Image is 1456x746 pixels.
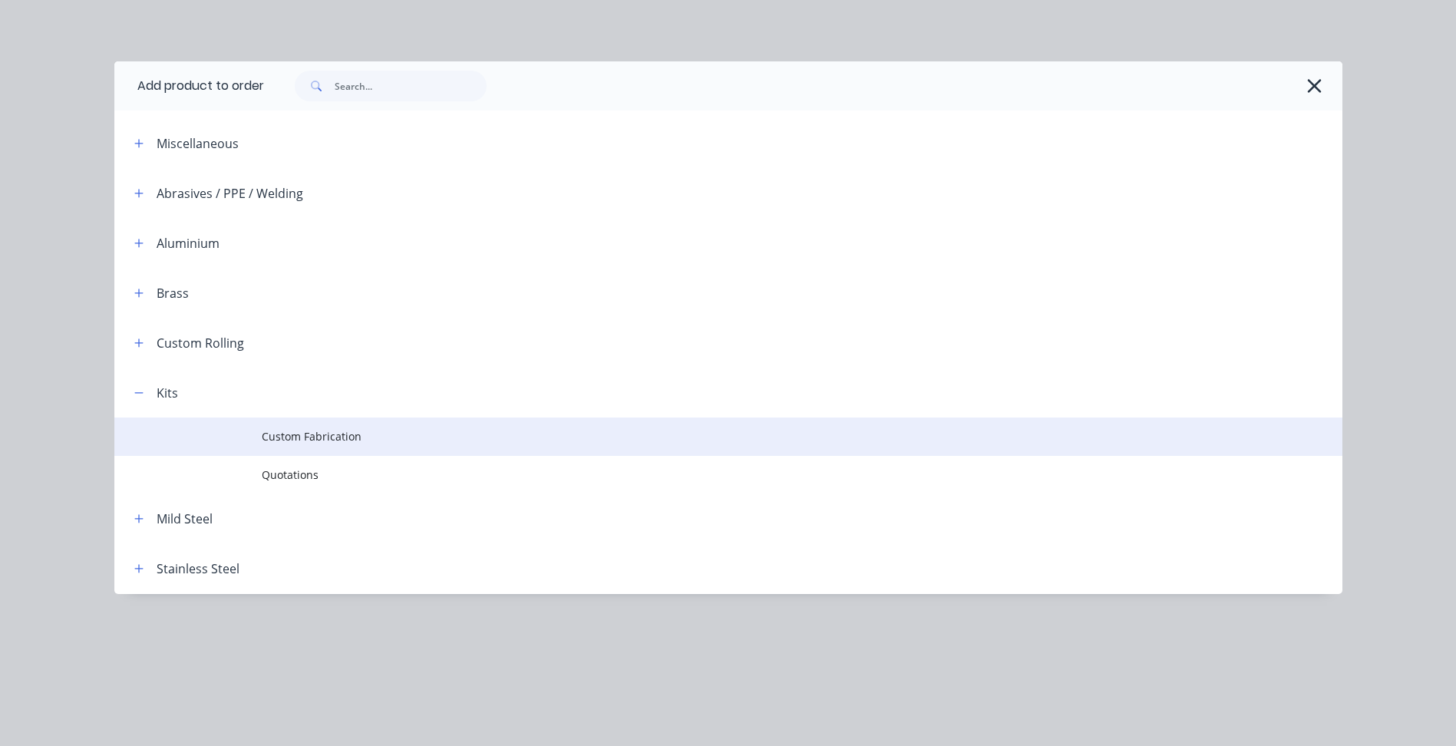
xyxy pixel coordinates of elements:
input: Search... [335,71,487,101]
div: Stainless Steel [157,559,239,578]
div: Aluminium [157,234,220,253]
div: Brass [157,284,189,302]
div: Abrasives / PPE / Welding [157,184,303,203]
div: Add product to order [114,61,264,111]
div: Mild Steel [157,510,213,528]
span: Quotations [262,467,1126,483]
div: Custom Rolling [157,334,244,352]
div: Miscellaneous [157,134,239,153]
div: Kits [157,384,178,402]
span: Custom Fabrication [262,428,1126,444]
